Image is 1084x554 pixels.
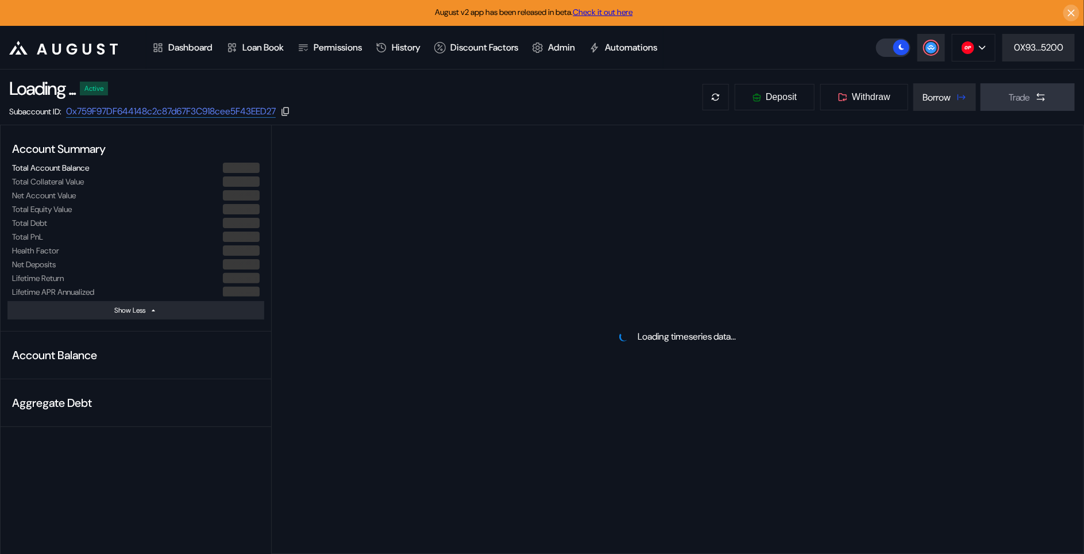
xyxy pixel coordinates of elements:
[820,83,909,111] button: Withdraw
[12,163,89,173] div: Total Account Balance
[962,41,974,54] img: chain logo
[638,330,736,343] div: Loading timeseries data...
[852,92,890,102] span: Withdraw
[114,306,145,315] div: Show Less
[573,7,633,17] a: Check it out here
[7,391,264,415] div: Aggregate Debt
[1002,34,1075,61] button: 0X93...5200
[369,26,427,69] a: History
[242,41,284,53] div: Loan Book
[219,26,291,69] a: Loan Book
[548,41,575,53] div: Admin
[145,26,219,69] a: Dashboard
[9,76,75,101] div: Loading ...
[314,41,362,53] div: Permissions
[7,343,264,367] div: Account Balance
[427,26,525,69] a: Discount Factors
[12,204,72,214] div: Total Equity Value
[952,34,996,61] button: chain logo
[9,106,61,117] div: Subaccount ID:
[7,137,264,161] div: Account Summary
[981,83,1075,111] button: Trade
[12,287,94,297] div: Lifetime APR Annualized
[12,273,64,283] div: Lifetime Return
[84,84,103,93] div: Active
[12,259,56,270] div: Net Deposits
[450,41,518,53] div: Discount Factors
[66,105,276,118] a: 0x759F97DF644148c2c87d67F3C918cee5F43EED27
[525,26,582,69] a: Admin
[1009,91,1031,103] div: Trade
[7,301,264,320] button: Show Less
[12,218,47,228] div: Total Debt
[618,330,630,342] img: pending
[12,245,59,256] div: Health Factor
[923,91,951,103] div: Borrow
[435,7,633,17] span: August v2 app has been released in beta.
[913,83,976,111] button: Borrow
[168,41,213,53] div: Dashboard
[12,232,43,242] div: Total PnL
[12,190,76,201] div: Net Account Value
[12,176,84,187] div: Total Collateral Value
[605,41,657,53] div: Automations
[734,83,815,111] button: Deposit
[1014,41,1063,53] div: 0X93...5200
[392,41,421,53] div: History
[766,92,797,102] span: Deposit
[582,26,664,69] a: Automations
[291,26,369,69] a: Permissions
